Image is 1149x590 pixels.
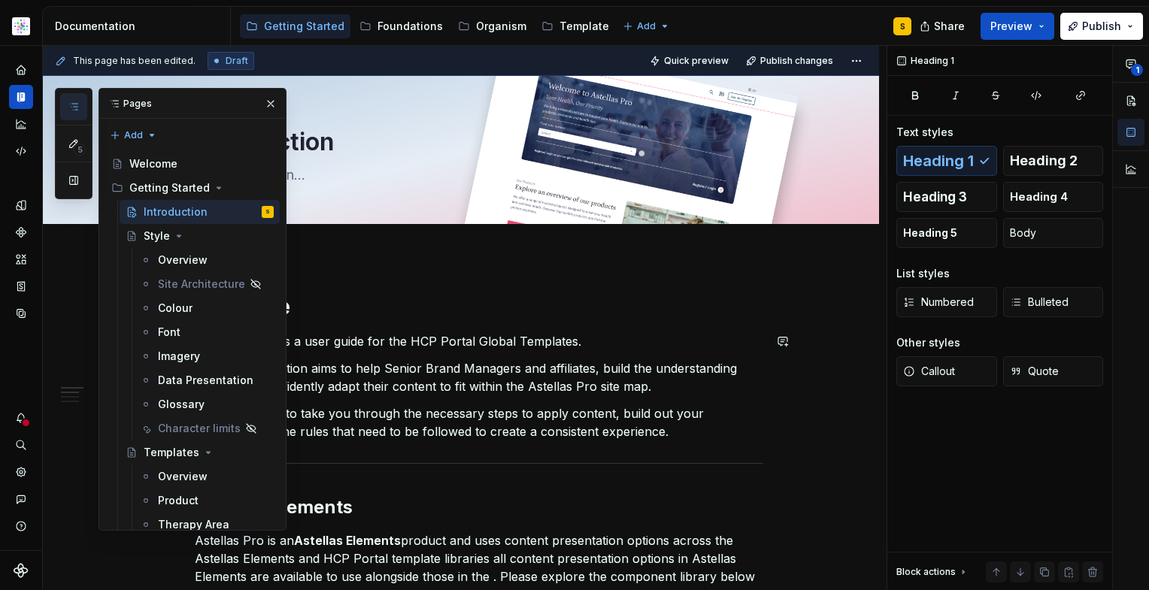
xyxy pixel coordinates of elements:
span: Heading 2 [1010,153,1078,168]
div: Welcome [129,156,177,171]
p: This guide aims to take you through the necessary steps to apply content, build out your template... [195,404,763,440]
span: 1 [1131,64,1143,76]
div: Other styles [896,335,960,350]
button: Contact support [9,487,33,511]
a: Design tokens [9,193,33,217]
div: Colour [158,301,193,316]
div: Home [9,58,33,82]
div: Data Presentation [158,373,253,388]
button: Search ⌘K [9,433,33,457]
div: Getting Started [129,180,210,195]
button: Publish changes [741,50,840,71]
div: Overview [158,253,208,268]
span: Add [124,129,143,141]
span: Publish changes [760,55,833,67]
a: Overview [134,248,280,272]
span: This page has been edited. [73,55,196,67]
button: Quick preview [645,50,735,71]
a: Data sources [9,301,33,325]
span: Heading 5 [903,225,957,241]
div: Site Architecture [158,277,245,292]
p: This documentation aims to help Senior Brand Managers and affiliates, build the understanding req... [195,359,763,395]
span: Share [934,19,965,34]
div: S [265,204,270,219]
a: Character limits [134,416,280,440]
div: Getting Started [105,176,280,200]
span: Heading 3 [903,189,967,204]
button: Publish [1060,13,1143,40]
span: Preview [990,19,1032,34]
span: Body [1010,225,1036,241]
div: Template [559,19,609,34]
p: Welcome! This is a user guide for the HCP Portal Global Templates. [195,332,763,350]
span: Quick preview [664,55,729,67]
div: Foundations [377,19,443,34]
div: S [900,20,905,32]
svg: Supernova Logo [14,563,29,578]
a: Product [134,489,280,513]
span: Quote [1010,364,1059,379]
a: Code automation [9,139,33,163]
button: Callout [896,356,997,386]
span: Callout [903,364,955,379]
button: Heading 4 [1003,182,1104,212]
button: Numbered [896,287,997,317]
a: Colour [134,296,280,320]
div: Style [144,228,170,244]
a: Overview [134,464,280,489]
a: Style [120,224,280,248]
img: b2369ad3-f38c-46c1-b2a2-f2452fdbdcd2.png [12,17,30,35]
div: Therapy Area [158,517,229,532]
button: Add [618,16,675,37]
a: Foundations [353,14,449,38]
a: Font [134,320,280,344]
a: Analytics [9,112,33,136]
button: Heading 5 [896,218,997,248]
div: Templates [144,445,199,460]
span: Draft [226,55,248,67]
div: Glossary [158,397,205,412]
span: Add [637,20,656,32]
a: Data Presentation [134,368,280,392]
a: Storybook stories [9,274,33,298]
button: Share [912,13,975,40]
div: List styles [896,266,950,281]
a: Components [9,220,33,244]
div: Product [158,493,199,508]
a: Getting Started [240,14,350,38]
a: Glossary [134,392,280,416]
button: Bulleted [1003,287,1104,317]
div: Imagery [158,349,200,364]
div: Font [158,325,180,340]
button: Heading 3 [896,182,997,212]
span: Publish [1082,19,1121,34]
div: Introduction [144,204,208,219]
button: Preview [981,13,1054,40]
span: Numbered [903,295,974,310]
div: Block actions [896,566,956,578]
a: Settings [9,460,33,484]
strong: Astellas Elements [294,533,401,548]
a: Template [535,14,615,38]
div: Page tree [240,11,615,41]
button: Notifications [9,406,33,430]
span: 5 [74,144,86,156]
h1: Welcome [195,293,763,320]
a: Organism [452,14,532,38]
div: Documentation [55,19,224,34]
a: Imagery [134,344,280,368]
button: Quote [1003,356,1104,386]
textarea: Introduction [192,124,760,160]
a: Assets [9,247,33,271]
a: IntroductionS [120,200,280,224]
span: Bulleted [1010,295,1069,310]
div: Character limits [158,421,241,436]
